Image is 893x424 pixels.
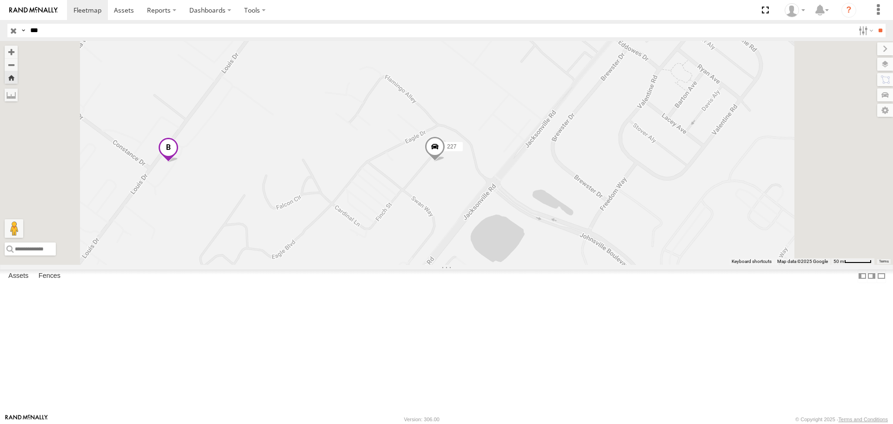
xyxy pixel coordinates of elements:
label: Dock Summary Table to the Right [867,269,876,283]
button: Map Scale: 50 m per 55 pixels [831,258,874,265]
label: Dock Summary Table to the Left [858,269,867,283]
button: Zoom out [5,58,18,71]
span: 50 m [833,259,844,264]
a: Visit our Website [5,415,48,424]
button: Drag Pegman onto the map to open Street View [5,219,23,238]
div: © Copyright 2025 - [795,417,888,422]
label: Fences [34,270,65,283]
label: Search Query [20,24,27,37]
a: Terms and Conditions [839,417,888,422]
label: Hide Summary Table [877,269,886,283]
span: 227 [447,143,456,150]
div: Kim Nappi [781,3,808,17]
a: Terms [879,259,889,263]
button: Zoom in [5,46,18,58]
label: Map Settings [877,104,893,117]
img: rand-logo.svg [9,7,58,13]
label: Search Filter Options [855,24,875,37]
button: Keyboard shortcuts [732,258,772,265]
span: Map data ©2025 Google [777,259,828,264]
label: Measure [5,88,18,101]
div: Version: 306.00 [404,417,440,422]
button: Zoom Home [5,71,18,84]
label: Assets [4,270,33,283]
i: ? [841,3,856,18]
